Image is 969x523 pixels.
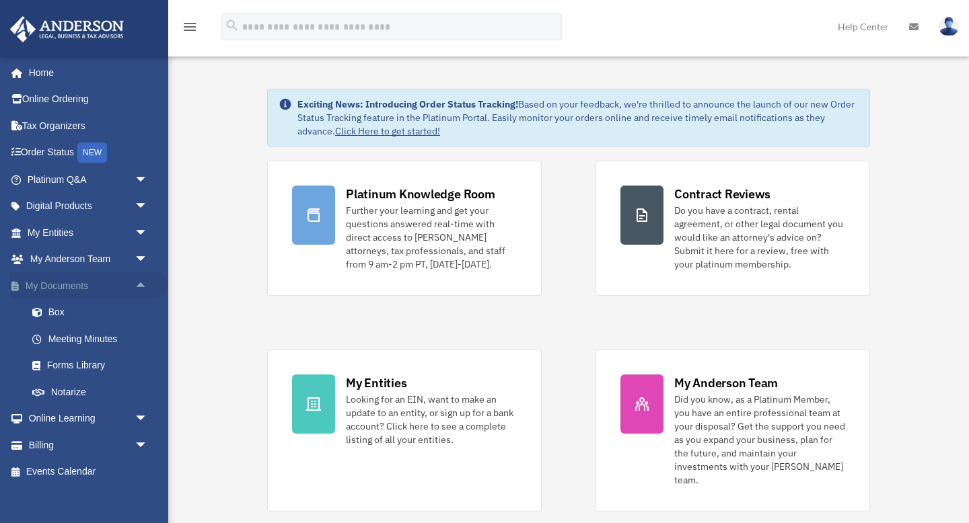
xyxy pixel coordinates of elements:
[225,18,240,33] i: search
[182,24,198,35] a: menu
[77,143,107,163] div: NEW
[267,350,542,512] a: My Entities Looking for an EIN, want to make an update to an entity, or sign up for a bank accoun...
[19,378,168,405] a: Notarize
[9,272,168,299] a: My Documentsarrow_drop_up
[596,350,870,512] a: My Anderson Team Did you know, as a Platinum Member, you have an entire professional team at your...
[9,193,168,220] a: Digital Productsarrow_drop_down
[135,272,161,300] span: arrow_drop_up
[9,246,168,273] a: My Anderson Teamarrow_drop_down
[674,393,845,487] div: Did you know, as a Platinum Member, you have an entire professional team at your disposal? Get th...
[6,16,128,42] img: Anderson Advisors Platinum Portal
[135,246,161,274] span: arrow_drop_down
[135,166,161,194] span: arrow_drop_down
[19,352,168,379] a: Forms Library
[9,166,168,193] a: Platinum Q&Aarrow_drop_down
[346,374,406,391] div: My Entities
[9,432,168,458] a: Billingarrow_drop_down
[182,19,198,35] i: menu
[19,299,168,326] a: Box
[674,186,770,202] div: Contract Reviews
[674,204,845,271] div: Do you have a contract, rental agreement, or other legal document you would like an attorney's ad...
[596,161,870,296] a: Contract Reviews Do you have a contract, rental agreement, or other legal document you would like...
[9,59,161,86] a: Home
[135,432,161,459] span: arrow_drop_down
[297,97,859,138] div: Based on your feedback, we're thrilled to announce the launch of our new Order Status Tracking fe...
[135,193,161,220] span: arrow_drop_down
[135,219,161,247] span: arrow_drop_down
[9,219,168,246] a: My Entitiesarrow_drop_down
[674,374,778,391] div: My Anderson Team
[346,393,517,446] div: Looking for an EIN, want to make an update to an entity, or sign up for a bank account? Click her...
[9,405,168,432] a: Online Learningarrow_drop_down
[346,204,517,271] div: Further your learning and get your questions answered real-time with direct access to [PERSON_NAM...
[135,405,161,433] span: arrow_drop_down
[9,112,168,139] a: Tax Organizers
[346,186,495,202] div: Platinum Knowledge Room
[9,458,168,485] a: Events Calendar
[939,17,959,36] img: User Pic
[19,325,168,352] a: Meeting Minutes
[335,125,440,137] a: Click Here to get started!
[267,161,542,296] a: Platinum Knowledge Room Further your learning and get your questions answered real-time with dire...
[9,86,168,113] a: Online Ordering
[9,139,168,167] a: Order StatusNEW
[297,98,518,110] strong: Exciting News: Introducing Order Status Tracking!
